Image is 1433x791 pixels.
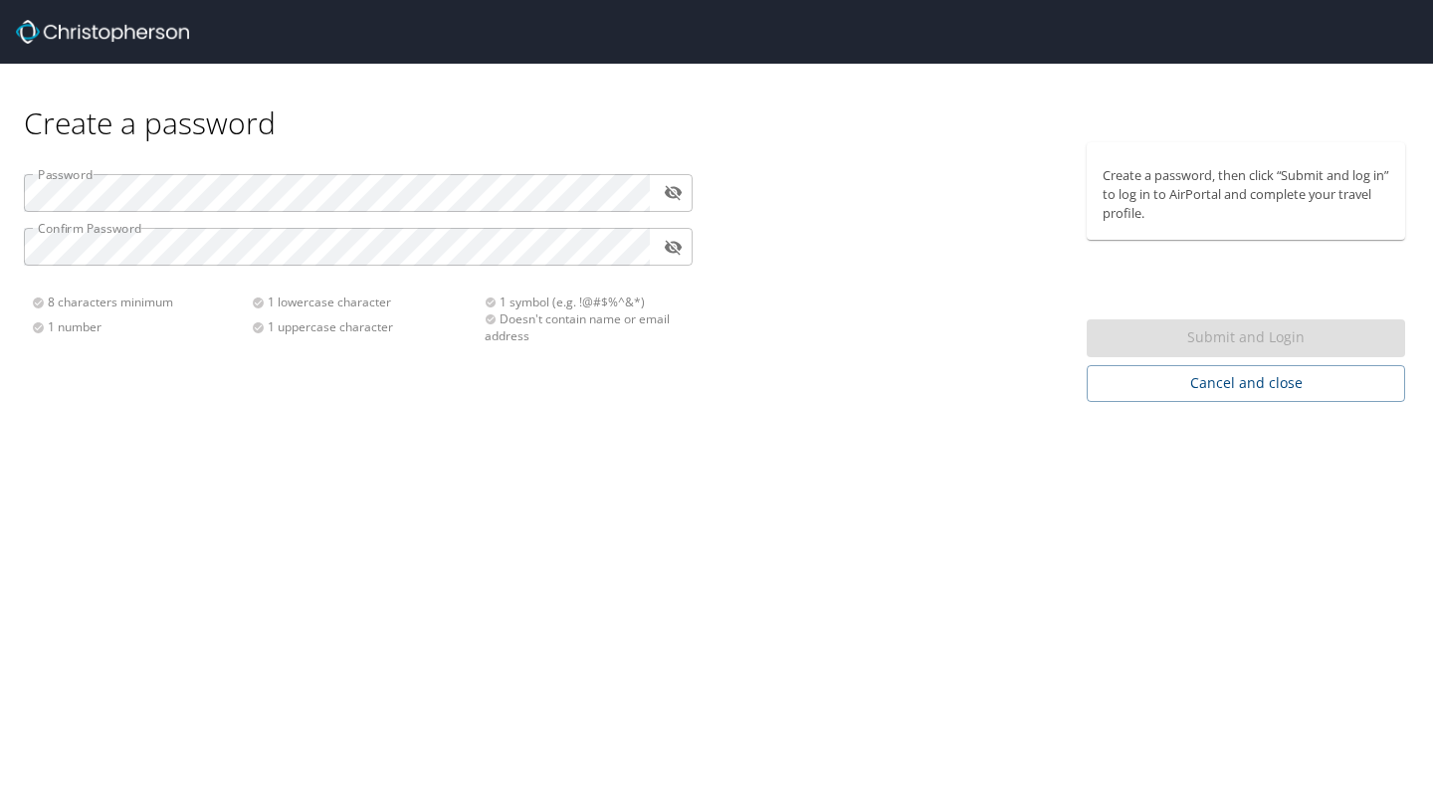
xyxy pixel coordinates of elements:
[32,318,252,335] div: 1 number
[485,310,681,344] div: Doesn't contain name or email address
[1087,365,1405,402] button: Cancel and close
[485,294,681,310] div: 1 symbol (e.g. !@#$%^&*)
[1103,371,1389,396] span: Cancel and close
[24,64,1409,142] div: Create a password
[32,294,252,310] div: 8 characters minimum
[252,318,472,335] div: 1 uppercase character
[252,294,472,310] div: 1 lowercase character
[1103,166,1389,224] p: Create a password, then click “Submit and log in” to log in to AirPortal and complete your travel...
[658,232,689,263] button: toggle password visibility
[658,177,689,208] button: toggle password visibility
[16,20,189,44] img: Christopherson_logo_rev.png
